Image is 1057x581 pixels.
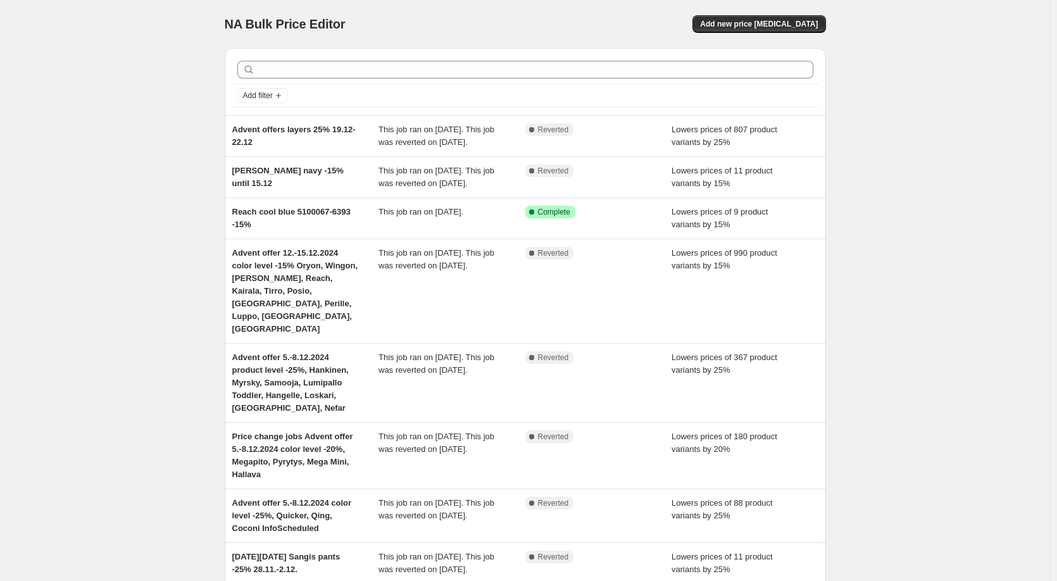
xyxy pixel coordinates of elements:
[237,88,288,103] button: Add filter
[672,353,777,375] span: Lowers prices of 367 product variants by 25%
[538,432,569,442] span: Reverted
[378,432,494,454] span: This job ran on [DATE]. This job was reverted on [DATE].
[243,91,273,101] span: Add filter
[378,166,494,188] span: This job ran on [DATE]. This job was reverted on [DATE].
[672,248,777,270] span: Lowers prices of 990 product variants by 15%
[672,166,773,188] span: Lowers prices of 11 product variants by 15%
[378,353,494,375] span: This job ran on [DATE]. This job was reverted on [DATE].
[232,498,352,533] span: Advent offer 5.-8.12.2024 color level -25%, Quicker, Qing, Coconi InfoScheduled
[538,125,569,135] span: Reverted
[672,207,768,229] span: Lowers prices of 9 product variants by 15%
[232,125,356,147] span: Advent offers layers 25% 19.12-22.12
[225,17,346,31] span: NA Bulk Price Editor
[378,125,494,147] span: This job ran on [DATE]. This job was reverted on [DATE].
[672,125,777,147] span: Lowers prices of 807 product variants by 25%
[700,19,818,29] span: Add new price [MEDICAL_DATA]
[538,248,569,258] span: Reverted
[538,207,570,217] span: Complete
[232,166,344,188] span: [PERSON_NAME] navy -15% until 15.12
[232,248,358,334] span: Advent offer 12.-15.12.2024 color level -15% Oryon, Wingon, [PERSON_NAME], Reach, Kairala, Tirro,...
[672,432,777,454] span: Lowers prices of 180 product variants by 20%
[232,432,353,479] span: Price change jobs Advent offer 5.-8.12.2024 color level -20%, Megapito, Pyrytys, Mega Mini, Hallava
[538,166,569,176] span: Reverted
[232,552,341,574] span: [DATE][DATE] Sangis pants -25% 28.11.-2.12.
[538,498,569,508] span: Reverted
[538,353,569,363] span: Reverted
[232,207,351,229] span: Reach cool blue 5100067-6393 -15%
[692,15,825,33] button: Add new price [MEDICAL_DATA]
[232,353,349,413] span: Advent offer 5.-8.12.2024 product level -25%, Hankinen, Myrsky, Samooja, Lumipallo Toddler, Hange...
[378,207,463,216] span: This job ran on [DATE].
[378,248,494,270] span: This job ran on [DATE]. This job was reverted on [DATE].
[672,498,773,520] span: Lowers prices of 88 product variants by 25%
[672,552,773,574] span: Lowers prices of 11 product variants by 25%
[538,552,569,562] span: Reverted
[378,552,494,574] span: This job ran on [DATE]. This job was reverted on [DATE].
[378,498,494,520] span: This job ran on [DATE]. This job was reverted on [DATE].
